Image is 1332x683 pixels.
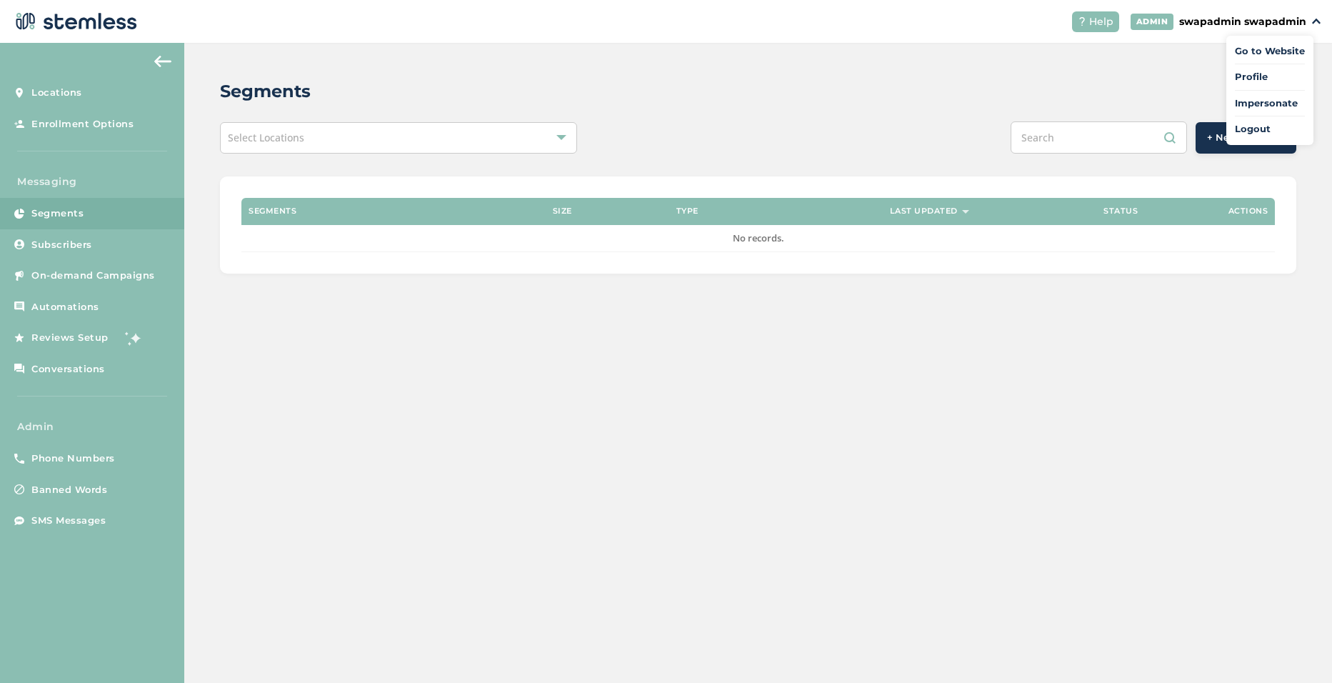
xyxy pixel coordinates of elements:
[1235,122,1305,136] a: Logout
[1261,614,1332,683] iframe: Chat Widget
[31,269,155,283] span: On-demand Campaigns
[1131,14,1174,30] div: ADMIN
[676,206,698,216] label: Type
[1312,19,1321,24] img: icon_down-arrow-small-66adaf34.svg
[31,300,99,314] span: Automations
[962,210,969,214] img: icon-sort-1e1d7615.svg
[11,7,137,36] img: logo-dark-0685b13c.svg
[228,131,304,144] span: Select Locations
[1179,14,1306,29] p: swapadmin swapadmin
[1235,70,1305,84] a: Profile
[1011,121,1187,154] input: Search
[733,231,784,244] span: No records.
[1235,44,1305,59] a: Go to Website
[1207,131,1285,145] span: + New Segment
[553,206,572,216] label: Size
[31,362,105,377] span: Conversations
[1103,206,1138,216] label: Status
[31,514,106,528] span: SMS Messages
[119,324,148,352] img: glitter-stars-b7820f95.gif
[31,483,107,497] span: Banned Words
[31,86,82,100] span: Locations
[31,452,115,466] span: Phone Numbers
[1196,122,1296,154] button: + New Segment
[220,79,311,104] h2: Segments
[249,206,296,216] label: Segments
[31,331,109,345] span: Reviews Setup
[31,206,84,221] span: Segments
[890,206,958,216] label: Last Updated
[1078,17,1086,26] img: icon-help-white-03924b79.svg
[31,238,92,252] span: Subscribers
[1235,96,1305,111] span: Impersonate
[31,117,134,131] span: Enrollment Options
[1168,198,1275,225] th: Actions
[154,56,171,67] img: icon-arrow-back-accent-c549486e.svg
[1089,14,1113,29] span: Help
